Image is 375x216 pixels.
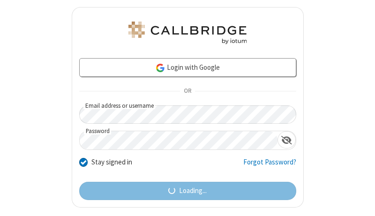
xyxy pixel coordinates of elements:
a: Forgot Password? [243,157,296,175]
img: google-icon.png [155,63,165,73]
input: Email address or username [79,105,296,124]
label: Stay signed in [91,157,132,168]
button: Loading... [79,182,296,201]
iframe: Chat [352,192,368,209]
div: Show password [277,131,296,149]
span: OR [180,85,195,98]
img: Astra [127,22,248,44]
a: Login with Google [79,58,296,77]
span: Loading... [179,186,207,196]
input: Password [80,131,277,149]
